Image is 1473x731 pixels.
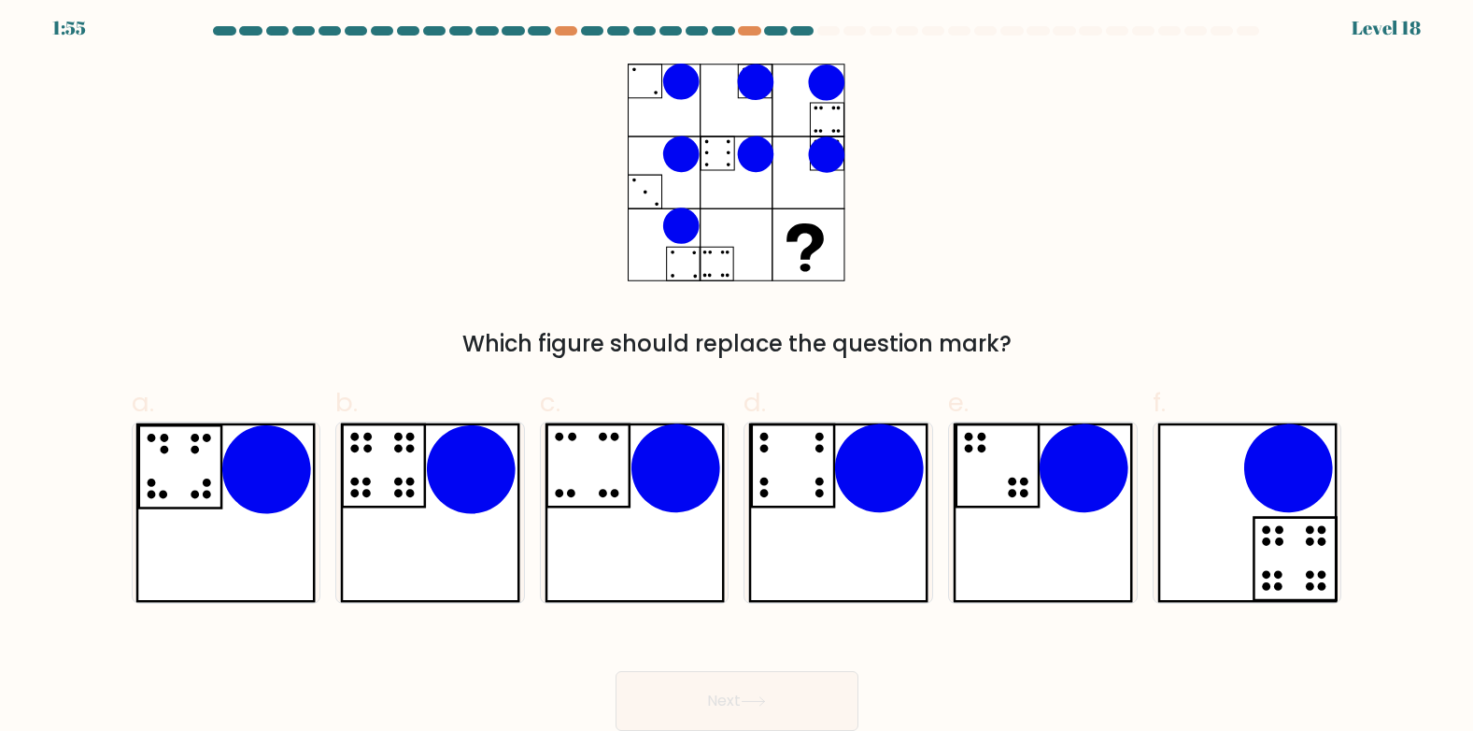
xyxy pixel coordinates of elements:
div: 1:55 [52,14,86,42]
span: e. [948,384,969,421]
div: Level 18 [1352,14,1421,42]
span: b. [335,384,358,421]
span: a. [132,384,154,421]
button: Next [616,671,858,731]
span: d. [744,384,766,421]
span: f. [1153,384,1166,421]
div: Which figure should replace the question mark? [143,327,1331,361]
span: c. [540,384,560,421]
